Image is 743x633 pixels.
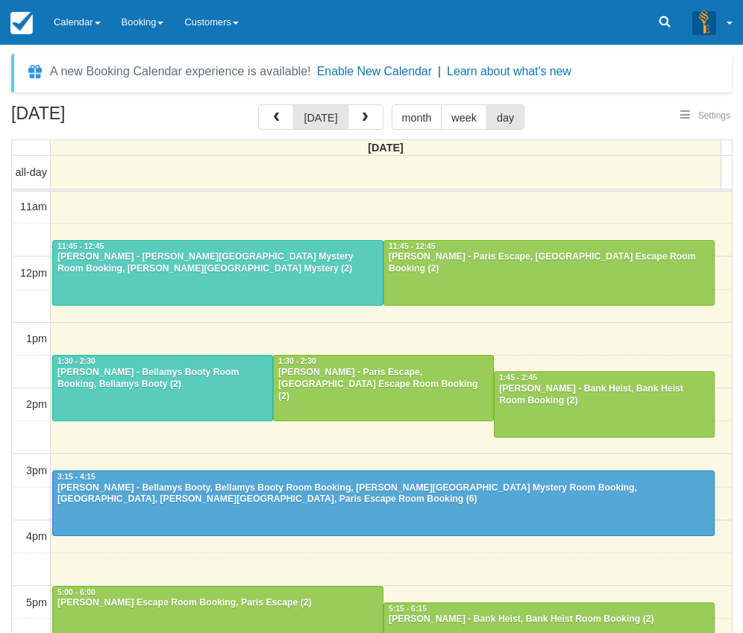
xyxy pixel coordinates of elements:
[52,470,715,536] a: 3:15 - 4:15[PERSON_NAME] - Bellamys Booty, Bellamys Booty Room Booking, [PERSON_NAME][GEOGRAPHIC_...
[438,65,441,78] span: |
[317,64,432,79] button: Enable New Calendar
[388,251,710,275] div: [PERSON_NAME] - Paris Escape, [GEOGRAPHIC_DATA] Escape Room Booking (2)
[486,104,524,130] button: day
[389,605,427,613] span: 5:15 - 6:15
[16,166,47,178] span: all-day
[11,104,200,132] h2: [DATE]
[26,398,47,410] span: 2pm
[692,10,716,34] img: A3
[293,104,348,130] button: [DATE]
[26,596,47,608] span: 5pm
[57,473,95,481] span: 3:15 - 4:15
[50,63,311,81] div: A new Booking Calendar experience is available!
[441,104,487,130] button: week
[26,530,47,542] span: 4pm
[494,371,715,437] a: 1:45 - 2:45[PERSON_NAME] - Bank Heist, Bank Heist Room Booking (2)
[57,242,104,251] span: 11:45 - 12:45
[388,614,710,626] div: [PERSON_NAME] - Bank Heist, Bank Heist Room Booking (2)
[671,105,739,127] button: Settings
[278,367,489,403] div: [PERSON_NAME] - Paris Escape, [GEOGRAPHIC_DATA] Escape Room Booking (2)
[57,357,95,365] span: 1:30 - 2:30
[383,240,715,306] a: 11:45 - 12:45[PERSON_NAME] - Paris Escape, [GEOGRAPHIC_DATA] Escape Room Booking (2)
[698,110,730,121] span: Settings
[52,355,273,421] a: 1:30 - 2:30[PERSON_NAME] - Bellamys Booty Room Booking, Bellamys Booty (2)
[392,104,442,130] button: month
[447,65,571,78] a: Learn about what's new
[499,374,537,382] span: 1:45 - 2:45
[57,251,379,275] div: [PERSON_NAME] - [PERSON_NAME][GEOGRAPHIC_DATA] Mystery Room Booking, [PERSON_NAME][GEOGRAPHIC_DAT...
[20,267,47,279] span: 12pm
[498,383,710,407] div: [PERSON_NAME] - Bank Heist, Bank Heist Room Booking (2)
[20,201,47,212] span: 11am
[368,142,404,154] span: [DATE]
[52,240,383,306] a: 11:45 - 12:45[PERSON_NAME] - [PERSON_NAME][GEOGRAPHIC_DATA] Mystery Room Booking, [PERSON_NAME][G...
[57,367,269,391] div: [PERSON_NAME] - Bellamys Booty Room Booking, Bellamys Booty (2)
[26,464,47,476] span: 3pm
[10,12,33,34] img: checkfront-main-nav-mini-logo.png
[57,482,710,506] div: [PERSON_NAME] - Bellamys Booty, Bellamys Booty Room Booking, [PERSON_NAME][GEOGRAPHIC_DATA] Myste...
[26,333,47,344] span: 1pm
[389,242,435,251] span: 11:45 - 12:45
[57,597,379,609] div: [PERSON_NAME] Escape Room Booking, Paris Escape (2)
[57,588,95,596] span: 5:00 - 6:00
[278,357,316,365] span: 1:30 - 2:30
[273,355,494,421] a: 1:30 - 2:30[PERSON_NAME] - Paris Escape, [GEOGRAPHIC_DATA] Escape Room Booking (2)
